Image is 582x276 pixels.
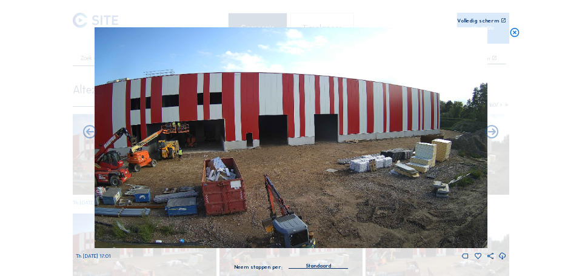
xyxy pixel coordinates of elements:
div: Neem stappen per: [234,264,283,270]
span: Th [DATE] 17:01 [76,253,110,259]
i: Forward [82,124,98,141]
div: Standaard [289,260,348,268]
i: Back [484,124,500,141]
div: Standaard [306,260,331,271]
div: Volledig scherm [457,18,499,24]
img: Image [95,27,487,248]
